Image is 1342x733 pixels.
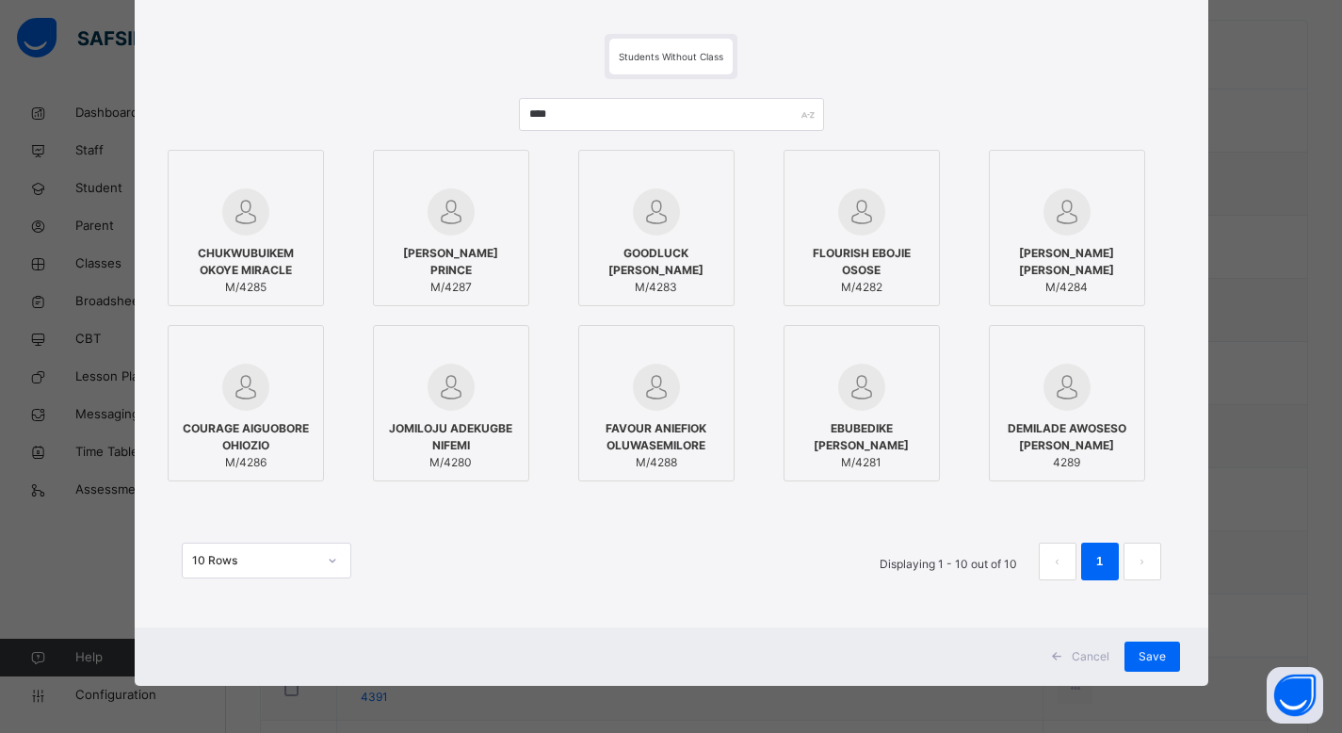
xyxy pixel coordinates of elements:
[178,245,314,279] span: CHUKWUBUIKEM OKOYE MIRACLE
[383,420,519,454] span: JOMILOJU ADEKUGBE NIFEMI
[178,420,314,454] span: COURAGE AIGUOBORE OHIOZIO
[178,454,314,471] span: M/4286
[222,364,269,411] img: default.svg
[178,279,314,296] span: M/4285
[1124,543,1161,580] li: 下一页
[1072,648,1109,665] span: Cancel
[794,279,930,296] span: M/4282
[1091,549,1108,574] a: 1
[633,188,680,236] img: default.svg
[383,245,519,279] span: [PERSON_NAME] PRINCE
[999,245,1135,279] span: [PERSON_NAME] [PERSON_NAME]
[633,364,680,411] img: default.svg
[383,279,519,296] span: M/4287
[999,420,1135,454] span: DEMILADE AWOSESO [PERSON_NAME]
[794,245,930,279] span: FLOURISH EBOJIE OSOSE
[1039,543,1076,580] li: 上一页
[1267,667,1323,724] button: Open asap
[794,420,930,454] span: EBUBEDIKE [PERSON_NAME]
[794,454,930,471] span: M/4281
[865,543,1031,580] li: Displaying 1 - 10 out of 10
[589,420,724,454] span: FAVOUR ANIEFIOK OLUWASEMILORE
[383,454,519,471] span: M/4280
[1081,543,1119,580] li: 1
[589,279,724,296] span: M/4283
[999,279,1135,296] span: M/4284
[589,454,724,471] span: M/4288
[999,454,1135,471] span: 4289
[428,188,475,236] img: default.svg
[192,552,316,569] div: 10 Rows
[838,188,885,236] img: default.svg
[222,188,269,236] img: default.svg
[1043,364,1091,411] img: default.svg
[619,51,723,62] span: Students Without Class
[838,364,885,411] img: default.svg
[1139,648,1166,665] span: Save
[589,245,724,279] span: GOODLUCK [PERSON_NAME]
[428,364,475,411] img: default.svg
[1043,188,1091,236] img: default.svg
[1039,543,1076,580] button: prev page
[1124,543,1161,580] button: next page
